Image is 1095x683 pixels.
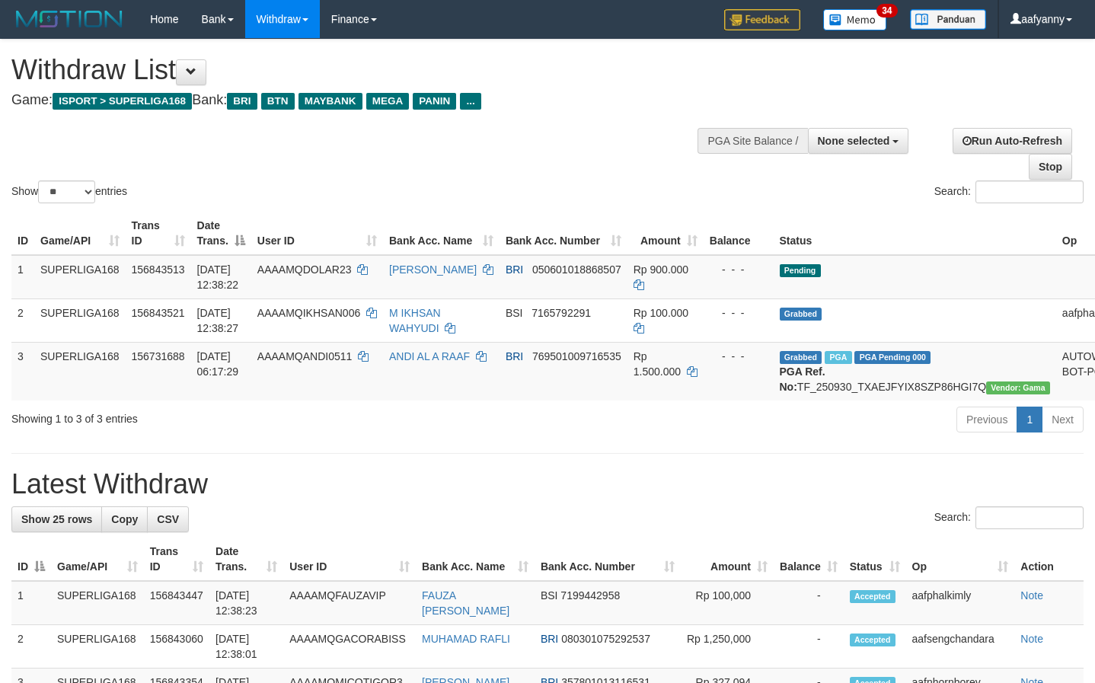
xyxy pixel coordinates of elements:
th: Balance: activate to sort column ascending [774,538,844,581]
a: Show 25 rows [11,506,102,532]
select: Showentries [38,180,95,203]
span: BSI [506,307,523,319]
a: ANDI AL A RAAF [389,350,470,362]
a: MUHAMAD RAFLI [422,633,510,645]
span: BSI [541,589,558,602]
span: MEGA [366,93,410,110]
label: Search: [934,180,1084,203]
span: CSV [157,513,179,525]
span: BRI [227,93,257,110]
span: AAAAMQIKHSAN006 [257,307,360,319]
a: Note [1020,589,1043,602]
b: PGA Ref. No: [780,365,825,393]
a: 1 [1017,407,1042,432]
span: [DATE] 06:17:29 [197,350,239,378]
span: BRI [506,350,523,362]
h4: Game: Bank: [11,93,715,108]
span: Rp 900.000 [634,263,688,276]
img: Button%20Memo.svg [823,9,887,30]
span: Grabbed [780,351,822,364]
a: Note [1020,633,1043,645]
div: PGA Site Balance / [698,128,807,154]
th: Balance [704,212,774,255]
td: SUPERLIGA168 [34,255,126,299]
td: 156843447 [144,581,209,625]
td: - [774,581,844,625]
th: ID: activate to sort column descending [11,538,51,581]
th: Date Trans.: activate to sort column descending [191,212,251,255]
td: 2 [11,625,51,669]
th: Bank Acc. Number: activate to sort column ascending [500,212,627,255]
span: Copy 080301075292537 to clipboard [561,633,650,645]
div: - - - [710,262,768,277]
td: SUPERLIGA168 [51,625,144,669]
img: MOTION_logo.png [11,8,127,30]
span: Copy 769501009716535 to clipboard [532,350,621,362]
span: PGA Pending [854,351,931,364]
th: Status [774,212,1056,255]
input: Search: [975,180,1084,203]
td: aafsengchandara [906,625,1015,669]
td: - [774,625,844,669]
th: Game/API: activate to sort column ascending [34,212,126,255]
img: panduan.png [910,9,986,30]
td: [DATE] 12:38:01 [209,625,283,669]
span: 156843521 [132,307,185,319]
a: M IKHSAN WAHYUDI [389,307,441,334]
a: Run Auto-Refresh [953,128,1072,154]
span: BRI [506,263,523,276]
span: AAAAMQANDI0511 [257,350,353,362]
th: Bank Acc. Number: activate to sort column ascending [535,538,681,581]
span: AAAAMQDOLAR23 [257,263,352,276]
span: ... [460,93,480,110]
span: 156843513 [132,263,185,276]
span: Grabbed [780,308,822,321]
h1: Withdraw List [11,55,715,85]
td: AAAAMQGACORABISS [283,625,416,669]
th: Trans ID: activate to sort column ascending [126,212,191,255]
span: Copy [111,513,138,525]
span: BRI [541,633,558,645]
td: 156843060 [144,625,209,669]
th: Status: activate to sort column ascending [844,538,906,581]
th: Action [1014,538,1084,581]
th: Game/API: activate to sort column ascending [51,538,144,581]
th: Bank Acc. Name: activate to sort column ascending [416,538,535,581]
a: FAUZA [PERSON_NAME] [422,589,509,617]
span: Rp 100.000 [634,307,688,319]
td: Rp 1,250,000 [681,625,774,669]
span: PANIN [413,93,456,110]
button: None selected [808,128,909,154]
a: Previous [956,407,1017,432]
div: - - - [710,305,768,321]
span: 156731688 [132,350,185,362]
span: BTN [261,93,295,110]
td: 1 [11,581,51,625]
th: Amount: activate to sort column ascending [627,212,704,255]
th: Trans ID: activate to sort column ascending [144,538,209,581]
td: 1 [11,255,34,299]
td: SUPERLIGA168 [51,581,144,625]
span: Copy 7165792291 to clipboard [532,307,591,319]
span: [DATE] 12:38:27 [197,307,239,334]
td: [DATE] 12:38:23 [209,581,283,625]
span: Accepted [850,634,895,646]
th: Bank Acc. Name: activate to sort column ascending [383,212,500,255]
span: None selected [818,135,890,147]
h1: Latest Withdraw [11,469,1084,499]
th: Op: activate to sort column ascending [906,538,1015,581]
span: Rp 1.500.000 [634,350,681,378]
a: Next [1042,407,1084,432]
a: [PERSON_NAME] [389,263,477,276]
a: Copy [101,506,148,532]
th: User ID: activate to sort column ascending [283,538,416,581]
td: 2 [11,298,34,342]
span: Copy 7199442958 to clipboard [560,589,620,602]
td: 3 [11,342,34,401]
span: Show 25 rows [21,513,92,525]
span: Marked by aafromsomean [825,351,851,364]
span: Copy 050601018868507 to clipboard [532,263,621,276]
input: Search: [975,506,1084,529]
td: TF_250930_TXAEJFYIX8SZP86HGI7Q [774,342,1056,401]
td: AAAAMQFAUZAVIP [283,581,416,625]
